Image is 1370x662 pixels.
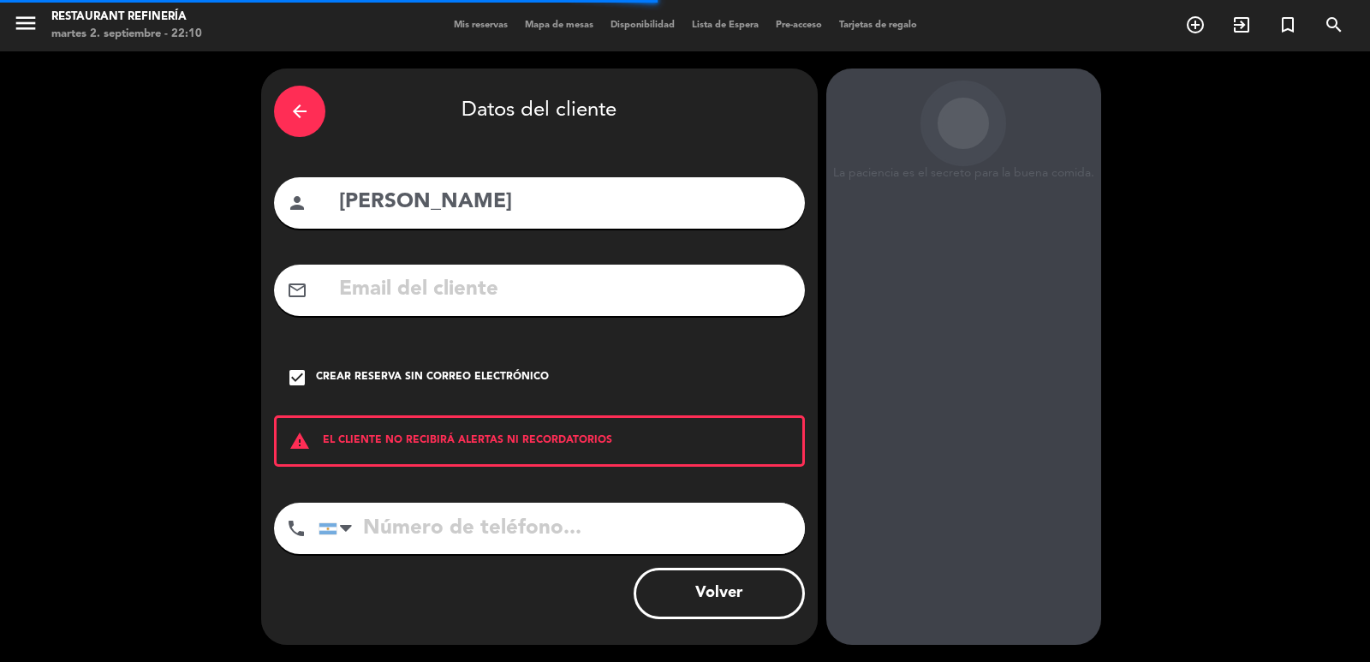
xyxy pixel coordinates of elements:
[316,369,549,386] div: Crear reserva sin correo electrónico
[1185,15,1206,35] i: add_circle_outline
[767,21,831,30] span: Pre-acceso
[274,415,805,467] div: EL CLIENTE NO RECIBIRÁ ALERTAS NI RECORDATORIOS
[289,101,310,122] i: arrow_back
[274,81,805,141] div: Datos del cliente
[634,568,805,619] button: Volver
[831,21,926,30] span: Tarjetas de regalo
[516,21,602,30] span: Mapa de mesas
[51,9,202,26] div: Restaurant Refinería
[286,518,307,539] i: phone
[602,21,683,30] span: Disponibilidad
[287,367,307,388] i: check_box
[445,21,516,30] span: Mis reservas
[13,10,39,36] i: menu
[287,280,307,301] i: mail_outline
[319,504,359,553] div: Argentina: +54
[337,272,792,307] input: Email del cliente
[13,10,39,42] button: menu
[1324,15,1344,35] i: search
[1231,15,1252,35] i: exit_to_app
[51,26,202,43] div: martes 2. septiembre - 22:10
[1278,15,1298,35] i: turned_in_not
[826,166,1101,181] div: La paciencia es el secreto para la buena comida.
[337,185,792,220] input: Nombre del cliente
[277,431,323,451] i: warning
[683,21,767,30] span: Lista de Espera
[287,193,307,213] i: person
[319,503,805,554] input: Número de teléfono...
